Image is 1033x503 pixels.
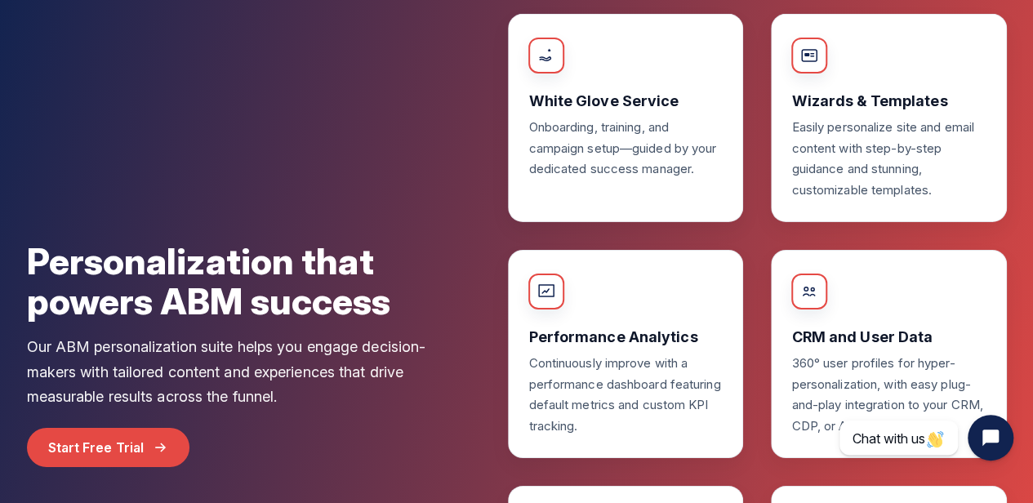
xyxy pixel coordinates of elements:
p: Easily personalize site and email content with step-by-step guidance and stunning, customizable t... [791,117,986,200]
a: Start Free Trial [27,428,190,467]
p: Onboarding, training, and campaign setup—guided by your dedicated success manager. [528,117,723,180]
p: 360° user profiles for hyper-personalization, with easy plug-and-play integration to your CRM, CD... [791,353,986,436]
h3: Wizards & Templates [791,91,986,110]
h3: Performance Analytics [528,327,723,346]
p: Continuously improve with a performance dashboard featuring default metrics and custom KPI tracking. [528,353,723,436]
h3: White Glove Service [528,91,723,110]
h3: CRM and User Data [791,327,986,346]
p: Our ABM personalization suite helps you engage decision-makers with tailored content and experien... [27,335,463,410]
h2: Personalization that powers ABM success [27,242,463,323]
